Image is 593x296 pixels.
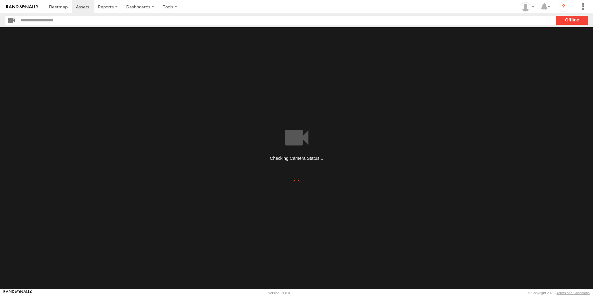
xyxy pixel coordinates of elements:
a: Terms and Conditions [557,291,590,295]
div: MANUEL HERNANDEZ [519,2,537,11]
a: Visit our Website [3,290,32,296]
div: Version: 308.01 [268,291,292,295]
img: rand-logo.svg [6,5,38,9]
div: © Copyright 2025 - [528,291,590,295]
i: ? [559,2,568,12]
